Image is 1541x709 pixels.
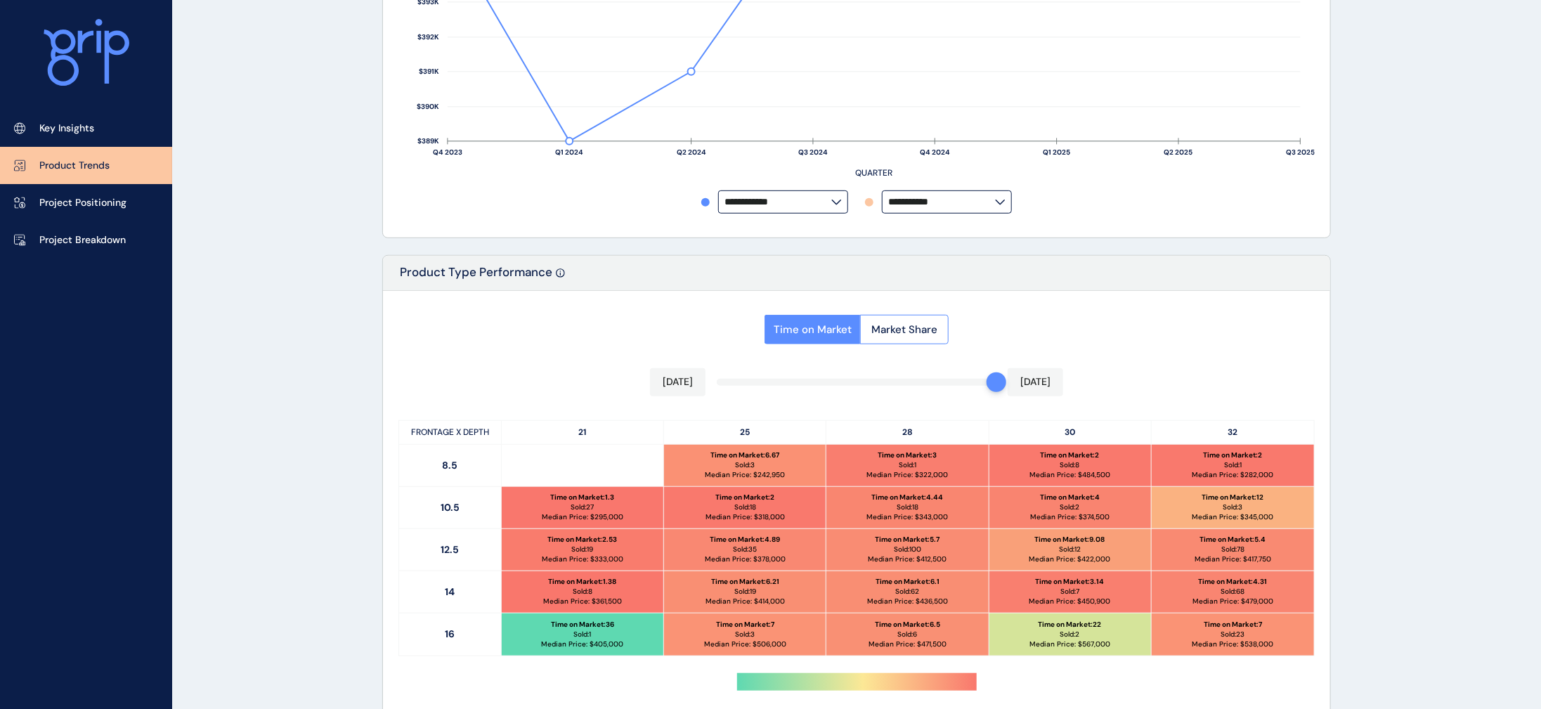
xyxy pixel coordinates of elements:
p: FRONTAGE X DEPTH [399,421,502,444]
p: 25 [664,421,826,444]
text: Q1 2025 [1043,148,1070,157]
p: [DATE] [1020,375,1051,389]
p: Time on Market : 22 [1039,620,1102,630]
p: Time on Market : 3 [878,450,937,460]
p: Median Price: $ 567,000 [1029,639,1110,649]
p: Project Breakdown [39,233,126,247]
p: Median Price: $ 318,000 [706,512,785,522]
p: Time on Market : 36 [551,620,614,630]
p: 21 [502,421,664,444]
p: Time on Market : 4.44 [871,493,943,502]
p: Median Price: $ 361,500 [543,597,622,606]
p: Sold: 27 [571,502,594,512]
text: Q4 2024 [920,148,950,157]
p: Sold: 35 [733,545,757,554]
p: Time on Market : 5.7 [875,535,939,545]
p: Time on Market : 9.08 [1035,535,1105,545]
p: Time on Market : 7 [1204,620,1262,630]
p: Sold: 1 [574,630,592,639]
span: Time on Market [774,323,852,337]
p: Time on Market : 2 [1041,450,1100,460]
p: 10.5 [399,487,502,528]
p: 14 [399,571,502,613]
p: Key Insights [39,122,94,136]
p: Sold: 6 [897,630,917,639]
p: Time on Market : 5.4 [1199,535,1266,545]
p: 12.5 [399,529,502,571]
p: Median Price: $ 422,000 [1029,554,1111,564]
p: Sold: 7 [1060,587,1079,597]
p: Median Price: $ 282,000 [1192,470,1273,480]
p: Median Price: $ 414,000 [706,597,785,606]
p: Product Trends [39,159,110,173]
p: Median Price: $ 295,000 [542,512,623,522]
p: Median Price: $ 343,000 [866,512,948,522]
p: Time on Market : 4.31 [1198,577,1267,587]
p: Median Price: $ 479,000 [1192,597,1273,606]
p: Median Price: $ 471,500 [869,639,947,649]
p: Sold: 19 [572,545,594,554]
text: $391K [419,67,439,77]
p: Project Positioning [39,196,126,210]
p: Time on Market : 1.38 [549,577,617,587]
p: Time on Market : 2.53 [548,535,618,545]
p: Sold: 8 [1060,460,1080,470]
p: Median Price: $ 322,000 [866,470,948,480]
p: Sold: 100 [894,545,921,554]
p: 28 [826,421,989,444]
p: Median Price: $ 242,950 [705,470,785,480]
p: Sold: 8 [573,587,592,597]
p: Median Price: $ 484,500 [1029,470,1110,480]
p: Median Price: $ 412,500 [868,554,947,564]
text: $392K [417,33,439,42]
p: [DATE] [663,375,693,389]
p: Sold: 1 [899,460,916,470]
button: Market Share [860,315,949,344]
p: Sold: 2 [1060,502,1080,512]
text: Q1 2024 [555,148,583,157]
span: Market Share [871,323,937,337]
text: Q3 2024 [798,148,828,157]
p: 30 [989,421,1152,444]
p: Median Price: $ 374,500 [1030,512,1110,522]
p: Time on Market : 3.14 [1036,577,1105,587]
p: Time on Market : 1.3 [551,493,615,502]
p: Time on Market : 6.67 [710,450,779,460]
p: Sold: 3 [735,460,755,470]
p: 16 [399,613,502,656]
text: $390K [417,103,439,112]
p: Sold: 3 [1223,502,1242,512]
text: Q4 2023 [433,148,462,157]
p: 32 [1152,421,1314,444]
p: Time on Market : 12 [1202,493,1263,502]
p: Time on Market : 4 [1040,493,1100,502]
p: Sold: 19 [734,587,756,597]
text: Q2 2024 [677,148,706,157]
p: Product Type Performance [400,264,552,290]
p: Time on Market : 2 [715,493,774,502]
p: Median Price: $ 378,000 [705,554,786,564]
p: Time on Market : 4.89 [710,535,780,545]
p: Median Price: $ 436,500 [867,597,948,606]
p: Sold: 2 [1060,630,1080,639]
p: Median Price: $ 538,000 [1192,639,1273,649]
p: Sold: 12 [1059,545,1081,554]
p: Time on Market : 2 [1203,450,1262,460]
text: $389K [417,137,439,146]
p: Median Price: $ 333,000 [542,554,623,564]
p: Median Price: $ 450,900 [1029,597,1111,606]
p: Median Price: $ 506,000 [704,639,786,649]
button: Time on Market [765,315,860,344]
p: Sold: 62 [895,587,919,597]
p: Sold: 18 [897,502,918,512]
p: Median Price: $ 405,000 [542,639,624,649]
p: Time on Market : 7 [716,620,774,630]
p: Time on Market : 6.1 [876,577,939,587]
p: 8.5 [399,445,502,486]
p: Median Price: $ 417,750 [1195,554,1271,564]
p: Sold: 18 [734,502,756,512]
p: Sold: 1 [1224,460,1242,470]
p: Time on Market : 6.5 [875,620,940,630]
p: Sold: 3 [735,630,755,639]
text: Q3 2025 [1286,148,1315,157]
